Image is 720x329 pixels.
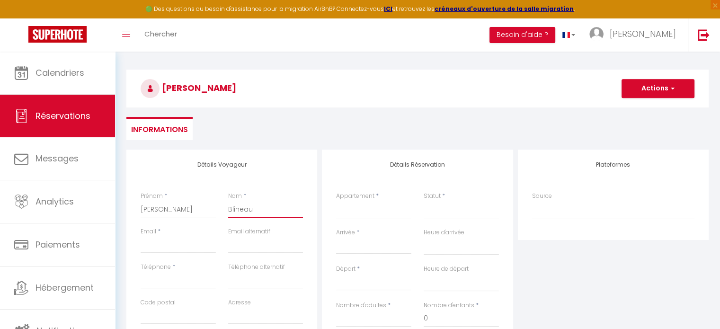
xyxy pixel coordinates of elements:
span: [PERSON_NAME] [610,28,676,40]
img: Super Booking [28,26,87,43]
span: Calendriers [36,67,84,79]
label: Nombre d'adultes [336,301,386,310]
span: Paiements [36,239,80,250]
label: Arrivée [336,228,355,237]
label: Téléphone alternatif [228,263,285,272]
a: créneaux d'ouverture de la salle migration [435,5,574,13]
label: Code postal [141,298,176,307]
h4: Plateformes [532,161,694,168]
button: Actions [622,79,694,98]
img: logout [698,29,710,41]
label: Prénom [141,192,163,201]
button: Besoin d'aide ? [489,27,555,43]
label: Heure d'arrivée [424,228,464,237]
label: Source [532,192,552,201]
label: Statut [424,192,441,201]
h4: Détails Voyageur [141,161,303,168]
span: Hébergement [36,282,94,293]
a: Chercher [137,18,184,52]
label: Départ [336,265,356,274]
label: Appartement [336,192,374,201]
li: Informations [126,117,193,140]
label: Téléphone [141,263,171,272]
img: ... [589,27,604,41]
a: ... [PERSON_NAME] [582,18,688,52]
label: Email alternatif [228,227,270,236]
a: ICI [384,5,392,13]
span: Messages [36,152,79,164]
span: [PERSON_NAME] [141,82,236,94]
span: Analytics [36,196,74,207]
h4: Détails Réservation [336,161,498,168]
label: Nom [228,192,242,201]
button: Ouvrir le widget de chat LiveChat [8,4,36,32]
label: Email [141,227,156,236]
label: Nombre d'enfants [424,301,474,310]
span: Chercher [144,29,177,39]
label: Heure de départ [424,265,469,274]
label: Adresse [228,298,251,307]
span: Réservations [36,110,90,122]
